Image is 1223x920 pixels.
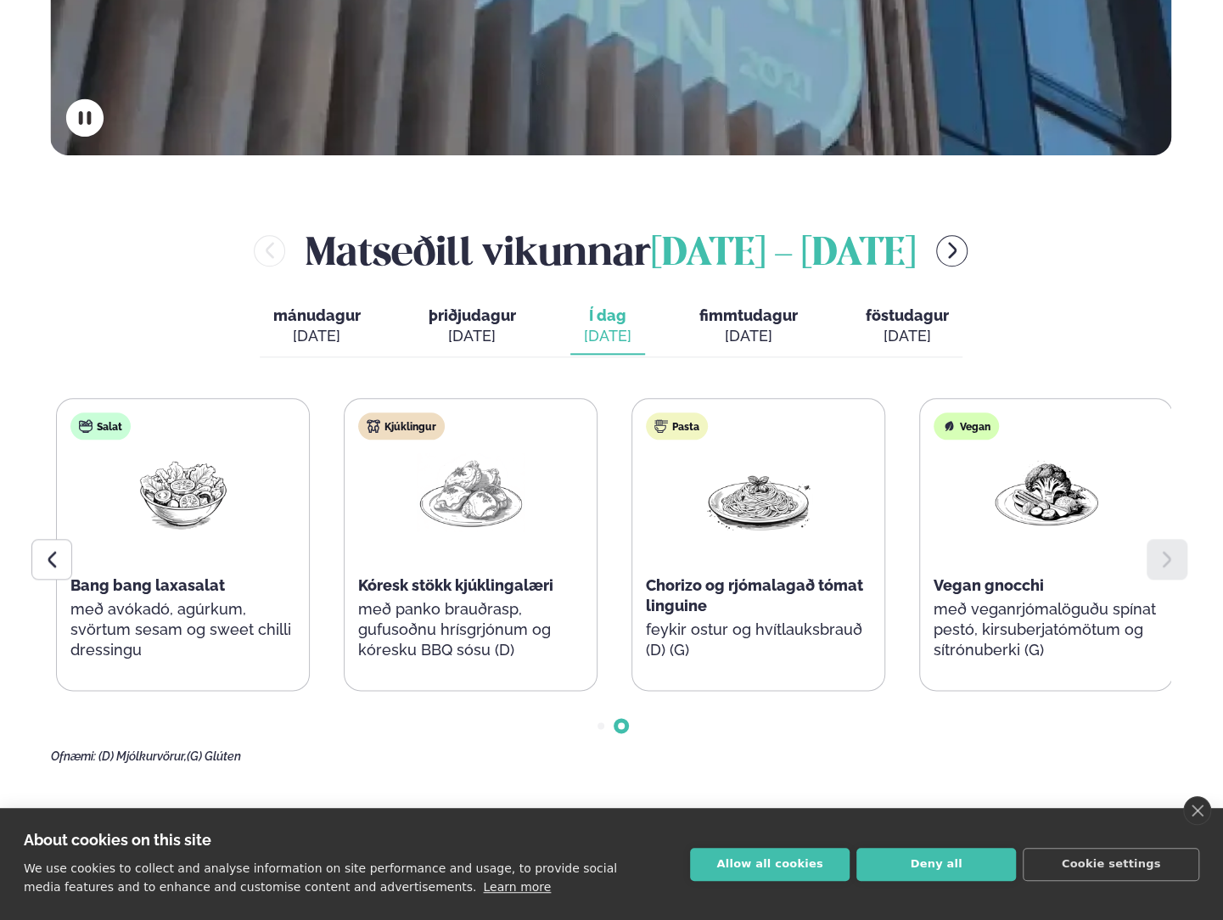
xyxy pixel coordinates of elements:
img: Vegan.png [992,453,1101,532]
span: mánudagur [273,306,361,324]
div: [DATE] [273,326,361,346]
span: (G) Glúten [187,749,241,763]
span: Í dag [584,306,631,326]
div: Salat [70,412,131,440]
p: með avókadó, agúrkum, svörtum sesam og sweet chilli dressingu [70,599,295,660]
span: föstudagur [866,306,949,324]
span: Go to slide 1 [597,722,604,729]
p: feykir ostur og hvítlauksbrauð (D) (G) [646,620,871,660]
span: Ofnæmi: [51,749,96,763]
img: chicken.svg [367,419,380,433]
button: Í dag [DATE] [570,299,645,355]
span: Bang bang laxasalat [70,576,225,594]
div: [DATE] [429,326,516,346]
button: Allow all cookies [690,848,850,881]
div: Kjúklingur [358,412,445,440]
div: [DATE] [699,326,798,346]
button: þriðjudagur [DATE] [415,299,530,355]
span: [DATE] - [DATE] [651,236,916,273]
div: [DATE] [584,326,631,346]
div: Pasta [646,412,708,440]
p: með panko brauðrasp, gufusoðnu hrísgrjónum og kóresku BBQ sósu (D) [358,599,583,660]
span: Kóresk stökk kjúklingalæri [358,576,553,594]
button: fimmtudagur [DATE] [686,299,811,355]
img: pasta.svg [654,419,668,433]
span: Vegan gnocchi [934,576,1044,594]
img: Salad.png [129,453,238,532]
button: mánudagur [DATE] [260,299,374,355]
a: Learn more [483,880,551,894]
button: menu-btn-right [936,235,968,266]
a: close [1183,796,1211,825]
div: [DATE] [866,326,949,346]
div: Vegan [934,412,999,440]
img: Spagetti.png [704,453,813,532]
p: með veganrjómalöguðu spínat pestó, kirsuberjatómötum og sítrónuberki (G) [934,599,1158,660]
p: We use cookies to collect and analyse information on site performance and usage, to provide socia... [24,861,617,894]
span: fimmtudagur [699,306,798,324]
span: (D) Mjólkurvörur, [98,749,187,763]
button: Deny all [856,848,1016,881]
img: Vegan.svg [942,419,956,433]
button: Cookie settings [1023,848,1199,881]
button: föstudagur [DATE] [852,299,962,355]
button: menu-btn-left [254,235,285,266]
h2: Matseðill vikunnar [306,223,916,278]
img: Chicken-thighs.png [417,453,525,532]
span: Go to slide 2 [618,722,625,729]
img: salad.svg [79,419,93,433]
span: þriðjudagur [429,306,516,324]
span: Chorizo og rjómalagað tómat linguine [646,576,863,614]
strong: About cookies on this site [24,831,211,849]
